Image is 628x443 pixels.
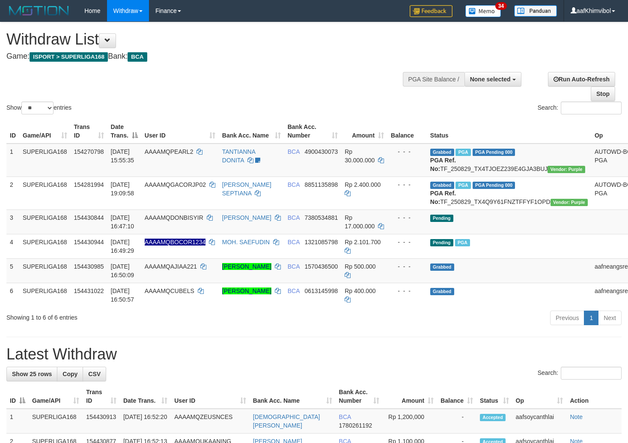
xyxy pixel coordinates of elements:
[455,182,470,189] span: Marked by aafnonsreyleab
[128,52,147,62] span: BCA
[288,148,300,155] span: BCA
[6,119,19,144] th: ID
[383,384,437,409] th: Amount: activate to sort column ascending
[6,234,19,258] td: 4
[19,258,71,283] td: SUPERLIGA168
[6,177,19,210] td: 2
[83,367,106,381] a: CSV
[391,238,423,246] div: - - -
[345,239,381,245] span: Rp 2.101.700
[120,409,171,434] td: [DATE] 16:52:20
[145,287,194,294] span: AAAAMQCUBELS
[304,287,338,294] span: Copy 0613145998 to clipboard
[391,180,423,189] div: - - -
[403,72,464,87] div: PGA Site Balance /
[74,148,104,155] span: 154270798
[514,5,557,17] img: panduan.png
[6,52,410,61] h4: Game: Bank:
[12,371,52,377] span: Show 25 rows
[83,384,120,409] th: Trans ID: activate to sort column ascending
[339,422,372,429] span: Copy 1780261192 to clipboard
[561,367,622,380] input: Search:
[288,239,300,245] span: BCA
[288,263,300,270] span: BCA
[341,119,387,144] th: Amount: activate to sort column ascending
[339,413,351,420] span: BCA
[437,384,476,409] th: Balance: activate to sort column ascending
[495,2,507,10] span: 34
[219,119,284,144] th: Bank Acc. Name: activate to sort column ascending
[111,148,134,164] span: [DATE] 15:55:35
[430,157,456,172] b: PGA Ref. No:
[288,181,300,188] span: BCA
[222,263,271,270] a: [PERSON_NAME]
[345,148,375,164] span: Rp 30.000.000
[111,287,134,303] span: [DATE] 16:50:57
[591,87,615,101] a: Stop
[538,367,622,380] label: Search:
[222,148,256,164] a: TANTIANNA DONITA
[430,263,454,271] span: Grabbed
[284,119,342,144] th: Bank Acc. Number: activate to sort column ascending
[111,263,134,278] span: [DATE] 16:50:09
[387,119,427,144] th: Balance
[6,144,19,177] td: 1
[19,144,71,177] td: SUPERLIGA168
[145,181,206,188] span: AAAAMQGACORJP02
[6,4,71,17] img: MOTION_logo.png
[6,310,255,322] div: Showing 1 to 6 of 6 entries
[304,148,338,155] span: Copy 4900430073 to clipboard
[470,76,511,83] span: None selected
[145,148,193,155] span: AAAAMQPEARL2
[145,214,203,221] span: AAAAMQDONBISYIR
[473,149,515,156] span: PGA Pending
[29,384,83,409] th: Game/API: activate to sort column ascending
[288,214,300,221] span: BCA
[6,367,57,381] a: Show 25 rows
[6,283,19,307] td: 6
[88,371,101,377] span: CSV
[29,409,83,434] td: SUPERLIGA168
[6,31,410,48] h1: Withdraw List
[304,263,338,270] span: Copy 1570436500 to clipboard
[141,119,219,144] th: User ID: activate to sort column ascending
[222,214,271,221] a: [PERSON_NAME]
[222,181,271,197] a: [PERSON_NAME] SEPTIANA
[476,384,512,409] th: Status: activate to sort column ascending
[21,102,54,114] select: Showentries
[410,5,452,17] img: Feedback.jpg
[345,214,375,230] span: Rp 17.000.000
[566,384,622,409] th: Action
[222,287,271,294] a: [PERSON_NAME]
[465,5,501,17] img: Button%20Memo.svg
[304,181,338,188] span: Copy 8851135898 to clipboard
[427,177,591,210] td: TF_250829_TX4Q9Y61FNZTFFYF1OPD
[19,283,71,307] td: SUPERLIGA168
[391,147,423,156] div: - - -
[304,214,338,221] span: Copy 7380534881 to clipboard
[570,413,583,420] a: Note
[222,239,270,245] a: MOH. SAEFUDIN
[512,384,567,409] th: Op: activate to sort column ascending
[430,149,454,156] span: Grabbed
[464,72,521,87] button: None selected
[551,199,588,206] span: Vendor URL: https://trx4.1velocity.biz
[550,311,584,325] a: Previous
[345,287,375,294] span: Rp 400.000
[427,144,591,177] td: TF_250829_TX4TJOEZ239E4GJA3BUJ
[74,214,104,221] span: 154430844
[288,287,300,294] span: BCA
[512,409,567,434] td: aafsoycanthlai
[30,52,108,62] span: ISPORT > SUPERLIGA168
[171,384,250,409] th: User ID: activate to sort column ascending
[473,182,515,189] span: PGA Pending
[57,367,83,381] a: Copy
[83,409,120,434] td: 154430913
[430,190,456,205] b: PGA Ref. No:
[345,263,375,270] span: Rp 500.000
[111,181,134,197] span: [DATE] 19:09:58
[430,215,453,222] span: Pending
[6,409,29,434] td: 1
[430,239,453,246] span: Pending
[480,414,506,421] span: Accepted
